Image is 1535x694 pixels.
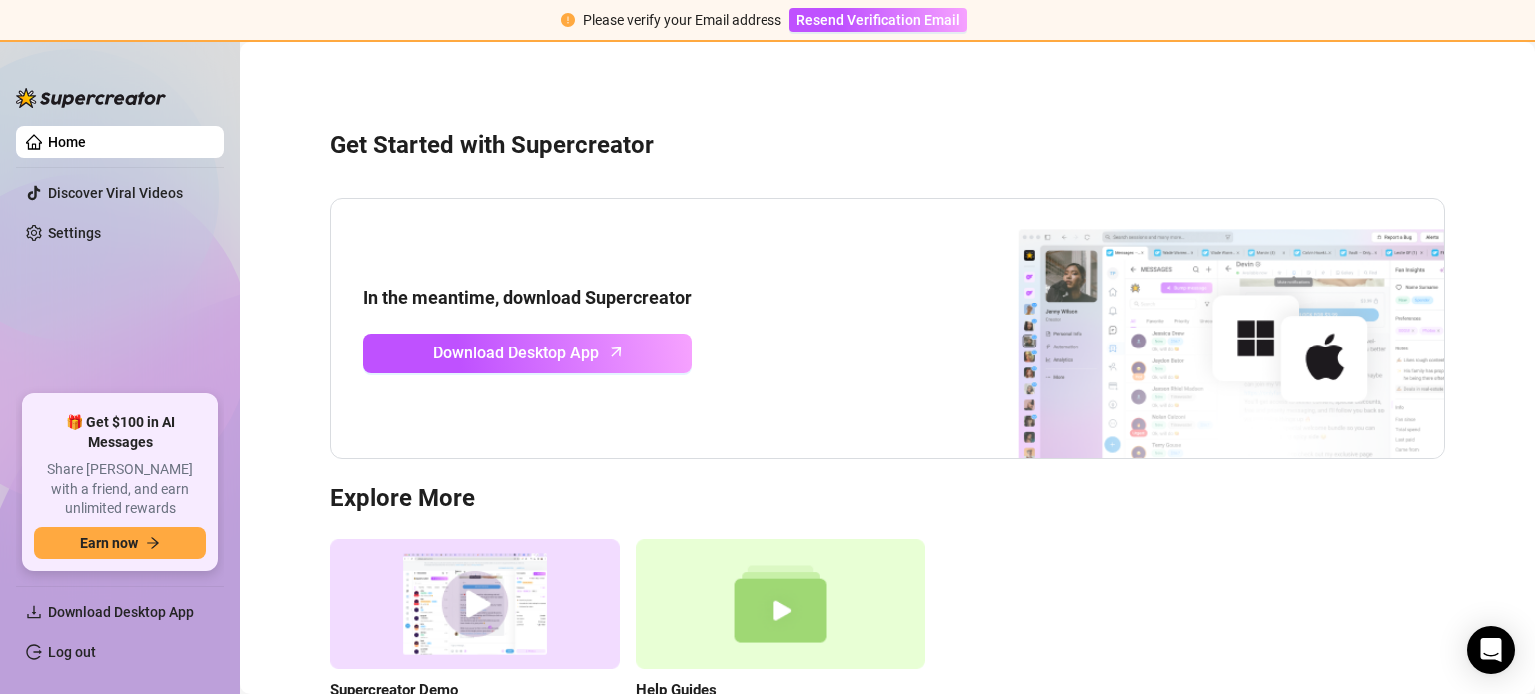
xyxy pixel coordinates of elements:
[34,413,206,452] span: 🎁 Get $100 in AI Messages
[48,604,194,620] span: Download Desktop App
[34,460,206,519] span: Share [PERSON_NAME] with a friend, and earn unlimited rewards
[561,13,575,27] span: exclamation-circle
[944,199,1444,458] img: download app
[636,539,925,670] img: help guides
[48,134,86,150] a: Home
[1467,626,1515,674] div: Open Intercom Messenger
[789,8,967,32] button: Resend Verification Email
[330,483,1445,515] h3: Explore More
[330,539,620,670] img: supercreator demo
[16,88,166,108] img: logo-BBDzfeDw.svg
[48,185,183,201] a: Discover Viral Videos
[146,536,160,550] span: arrow-right
[26,604,42,620] span: download
[48,225,101,241] a: Settings
[583,9,781,31] div: Please verify your Email address
[80,535,138,551] span: Earn now
[433,341,599,365] span: Download Desktop App
[34,527,206,559] button: Earn nowarrow-right
[48,644,96,660] a: Log out
[330,130,1445,162] h3: Get Started with Supercreator
[605,341,628,363] span: arrow-up
[363,334,692,373] a: Download Desktop Apparrow-up
[363,287,692,308] strong: In the meantime, download Supercreator
[796,12,960,28] span: Resend Verification Email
